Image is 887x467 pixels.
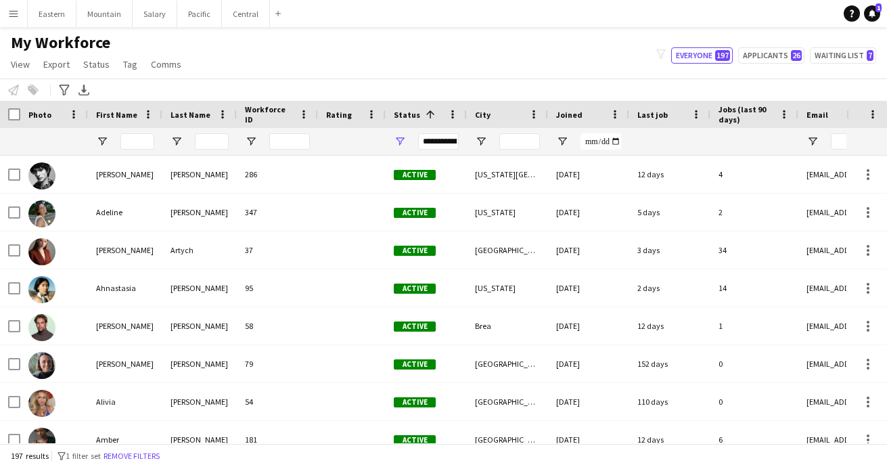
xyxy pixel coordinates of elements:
[177,1,222,27] button: Pacific
[806,135,819,148] button: Open Filter Menu
[162,307,237,344] div: [PERSON_NAME]
[28,162,55,190] img: Addison Stender
[629,307,710,344] div: 12 days
[394,359,436,370] span: Active
[162,383,237,420] div: [PERSON_NAME]
[475,110,491,120] span: City
[629,231,710,269] div: 3 days
[806,110,828,120] span: Email
[710,269,798,307] div: 14
[11,32,110,53] span: My Workforce
[467,156,548,193] div: [US_STATE][GEOGRAPHIC_DATA]
[671,47,733,64] button: Everyone197
[101,449,162,464] button: Remove filters
[548,269,629,307] div: [DATE]
[810,47,876,64] button: Waiting list7
[28,390,55,417] img: Alivia Murdoch
[28,238,55,265] img: Agnes Artych
[237,307,318,344] div: 58
[710,307,798,344] div: 1
[629,269,710,307] div: 2 days
[28,200,55,227] img: Adeline Van Buskirk
[88,231,162,269] div: [PERSON_NAME]
[123,58,137,70] span: Tag
[467,269,548,307] div: [US_STATE]
[78,55,115,73] a: Status
[28,428,55,455] img: Amber Shields
[269,133,310,150] input: Workforce ID Filter Input
[499,133,540,150] input: City Filter Input
[629,421,710,458] div: 12 days
[237,345,318,382] div: 79
[145,55,187,73] a: Comms
[28,110,51,120] span: Photo
[88,383,162,420] div: Alivia
[548,194,629,231] div: [DATE]
[237,231,318,269] div: 37
[629,194,710,231] div: 5 days
[96,110,137,120] span: First Name
[28,314,55,341] img: Alex Segura Lozano
[548,345,629,382] div: [DATE]
[467,421,548,458] div: [GEOGRAPHIC_DATA]
[88,194,162,231] div: Adeline
[715,50,730,61] span: 197
[28,352,55,379] img: Alex Waguespack
[237,383,318,420] div: 54
[394,208,436,218] span: Active
[467,383,548,420] div: [GEOGRAPHIC_DATA]
[237,421,318,458] div: 181
[118,55,143,73] a: Tag
[738,47,804,64] button: Applicants26
[326,110,352,120] span: Rating
[133,1,177,27] button: Salary
[162,345,237,382] div: [PERSON_NAME]
[394,321,436,332] span: Active
[467,345,548,382] div: [GEOGRAPHIC_DATA]
[548,383,629,420] div: [DATE]
[394,246,436,256] span: Active
[66,451,101,461] span: 1 filter set
[162,156,237,193] div: [PERSON_NAME]
[88,269,162,307] div: Ahnastasia
[11,58,30,70] span: View
[28,1,76,27] button: Eastern
[710,231,798,269] div: 34
[5,55,35,73] a: View
[195,133,229,150] input: Last Name Filter Input
[237,156,318,193] div: 286
[394,435,436,445] span: Active
[76,1,133,27] button: Mountain
[162,194,237,231] div: [PERSON_NAME]
[222,1,270,27] button: Central
[88,421,162,458] div: Amber
[56,82,72,98] app-action-btn: Advanced filters
[237,194,318,231] div: 347
[548,231,629,269] div: [DATE]
[467,307,548,344] div: Brea
[791,50,802,61] span: 26
[467,231,548,269] div: [GEOGRAPHIC_DATA]
[237,269,318,307] div: 95
[629,383,710,420] div: 110 days
[83,58,110,70] span: Status
[710,345,798,382] div: 0
[548,307,629,344] div: [DATE]
[394,170,436,180] span: Active
[245,104,294,125] span: Workforce ID
[467,194,548,231] div: [US_STATE]
[170,110,210,120] span: Last Name
[245,135,257,148] button: Open Filter Menu
[548,421,629,458] div: [DATE]
[394,135,406,148] button: Open Filter Menu
[151,58,181,70] span: Comms
[394,284,436,294] span: Active
[867,50,873,61] span: 7
[38,55,75,73] a: Export
[710,421,798,458] div: 6
[394,110,420,120] span: Status
[28,276,55,303] img: Ahnastasia Carlyle
[719,104,774,125] span: Jobs (last 90 days)
[556,110,583,120] span: Joined
[88,307,162,344] div: [PERSON_NAME]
